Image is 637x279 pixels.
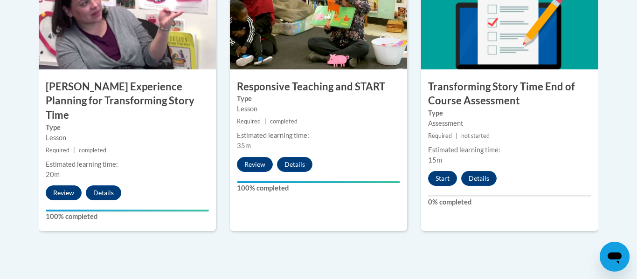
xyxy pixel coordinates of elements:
[237,181,400,183] div: Your progress
[428,118,591,129] div: Assessment
[421,80,598,109] h3: Transforming Story Time End of Course Assessment
[461,171,497,186] button: Details
[237,183,400,193] label: 100% completed
[428,156,442,164] span: 15m
[264,118,266,125] span: |
[237,142,251,150] span: 35m
[600,242,630,272] iframe: Button to launch messaging window
[46,147,69,154] span: Required
[237,104,400,114] div: Lesson
[237,94,400,104] label: Type
[456,132,457,139] span: |
[46,185,82,200] button: Review
[237,118,261,125] span: Required
[428,132,452,139] span: Required
[428,171,457,186] button: Start
[461,132,490,139] span: not started
[237,130,400,141] div: Estimated learning time:
[73,147,75,154] span: |
[79,147,106,154] span: completed
[46,133,209,143] div: Lesson
[230,80,407,94] h3: Responsive Teaching and START
[86,185,121,200] button: Details
[46,211,209,222] label: 100% completed
[46,170,60,178] span: 20m
[428,108,591,118] label: Type
[237,157,273,172] button: Review
[270,118,298,125] span: completed
[428,145,591,155] div: Estimated learning time:
[46,122,209,133] label: Type
[39,80,216,122] h3: [PERSON_NAME] Experience Planning for Transforming Story Time
[46,210,209,211] div: Your progress
[46,159,209,170] div: Estimated learning time:
[277,157,312,172] button: Details
[428,197,591,207] label: 0% completed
